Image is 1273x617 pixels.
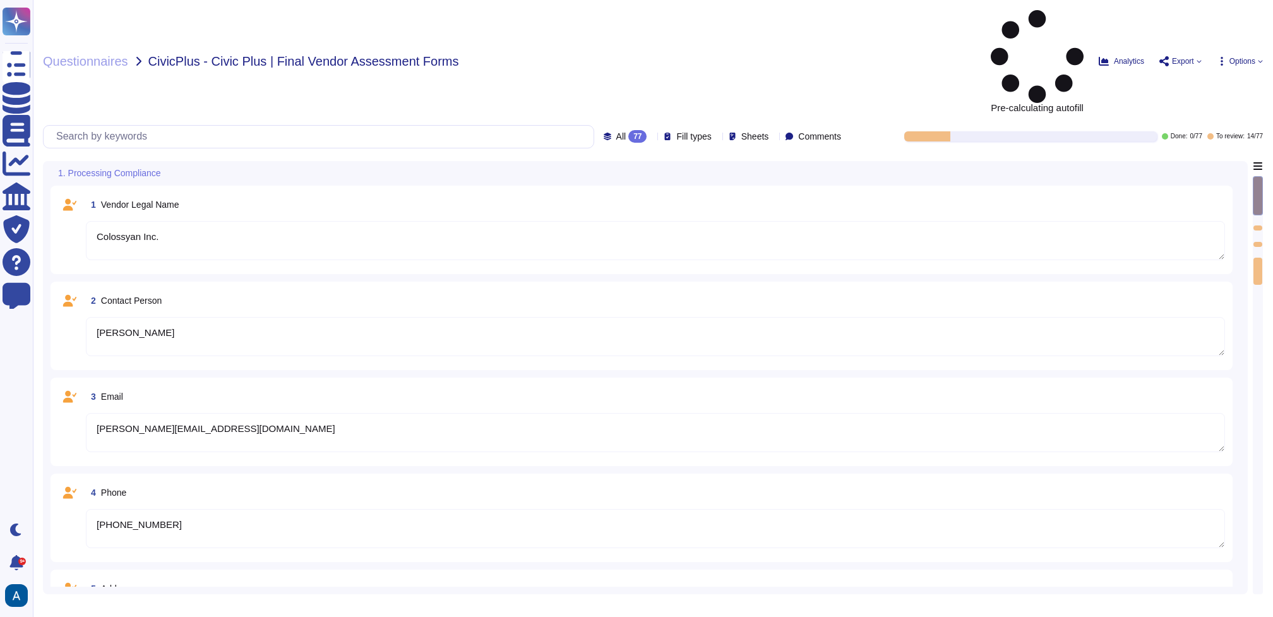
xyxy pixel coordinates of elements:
[101,584,133,594] span: Address
[101,200,179,210] span: Vendor Legal Name
[1172,57,1194,65] span: Export
[86,296,96,305] span: 2
[18,558,26,565] div: 9+
[616,132,626,141] span: All
[798,132,841,141] span: Comments
[101,488,126,498] span: Phone
[101,392,123,402] span: Email
[628,130,647,143] div: 77
[5,584,28,607] img: user
[741,132,769,141] span: Sheets
[86,392,96,401] span: 3
[50,126,594,148] input: Search by keywords
[676,132,711,141] span: Fill types
[1190,133,1202,140] span: 0 / 77
[991,10,1084,112] span: Pre-calculating autofill
[1099,56,1144,66] button: Analytics
[86,221,1225,260] textarea: Colossyan Inc.
[1171,133,1188,140] span: Done:
[86,584,96,593] span: 5
[3,582,37,609] button: user
[58,169,161,177] span: 1. Processing Compliance
[86,488,96,497] span: 4
[86,413,1225,452] textarea: [PERSON_NAME][EMAIL_ADDRESS][DOMAIN_NAME]
[43,55,128,68] span: Questionnaires
[86,509,1225,548] textarea: [PHONE_NUMBER]
[101,296,162,306] span: Contact Person
[86,317,1225,356] textarea: [PERSON_NAME]
[1216,133,1245,140] span: To review:
[148,55,459,68] span: CivicPlus - Civic Plus | Final Vendor Assessment Forms
[1229,57,1255,65] span: Options
[86,200,96,209] span: 1
[1247,133,1263,140] span: 14 / 77
[1114,57,1144,65] span: Analytics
